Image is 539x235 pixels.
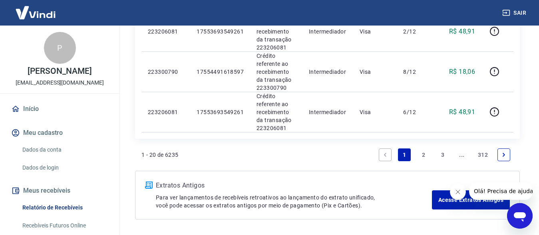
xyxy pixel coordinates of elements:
p: Extratos Antigos [156,181,432,190]
p: R$ 18,06 [449,67,475,77]
iframe: Botão para abrir a janela de mensagens [507,203,533,229]
p: 17553693549261 [197,108,244,116]
p: R$ 48,91 [449,27,475,36]
a: Acesse Extratos Antigos [432,190,510,209]
a: Dados da conta [19,142,110,158]
p: Para ver lançamentos de recebíveis retroativos ao lançamento do extrato unificado, você pode aces... [156,194,432,209]
p: 223206081 [148,108,184,116]
p: 8/12 [403,68,427,76]
a: Relatório de Recebíveis [19,199,110,216]
p: 223206081 [148,28,184,36]
img: Vindi [10,0,62,25]
a: Page 3 [436,148,449,161]
p: Intermediador [309,28,347,36]
p: Intermediador [309,68,347,76]
p: 17554491618597 [197,68,244,76]
iframe: Mensagem da empresa [469,182,533,200]
p: 2/12 [403,28,427,36]
a: Page 2 [417,148,430,161]
p: R$ 48,91 [449,107,475,117]
img: ícone [145,182,153,189]
p: Crédito referente ao recebimento da transação 223206081 [257,12,296,51]
ul: Pagination [376,145,513,164]
p: [PERSON_NAME] [28,67,91,75]
p: Visa [360,68,391,76]
p: 6/12 [403,108,427,116]
p: Visa [360,28,391,36]
a: Page 312 [475,148,491,161]
a: Jump forward [455,148,468,161]
p: Crédito referente ao recebimento da transação 223300790 [257,52,296,92]
button: Meus recebíveis [10,182,110,199]
a: Next page [497,148,510,161]
a: Previous page [379,148,392,161]
p: 223300790 [148,68,184,76]
button: Sair [501,6,529,20]
div: P [44,32,76,64]
a: Dados de login [19,160,110,176]
p: 1 - 20 de 6235 [141,151,179,159]
button: Meu cadastro [10,124,110,142]
p: Intermediador [309,108,347,116]
a: Início [10,100,110,118]
iframe: Fechar mensagem [450,184,466,200]
p: 17553693549261 [197,28,244,36]
p: [EMAIL_ADDRESS][DOMAIN_NAME] [16,79,104,87]
a: Page 1 is your current page [398,148,411,161]
a: Recebíveis Futuros Online [19,217,110,234]
p: Visa [360,108,391,116]
span: Olá! Precisa de ajuda? [5,6,67,12]
p: Crédito referente ao recebimento da transação 223206081 [257,92,296,132]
